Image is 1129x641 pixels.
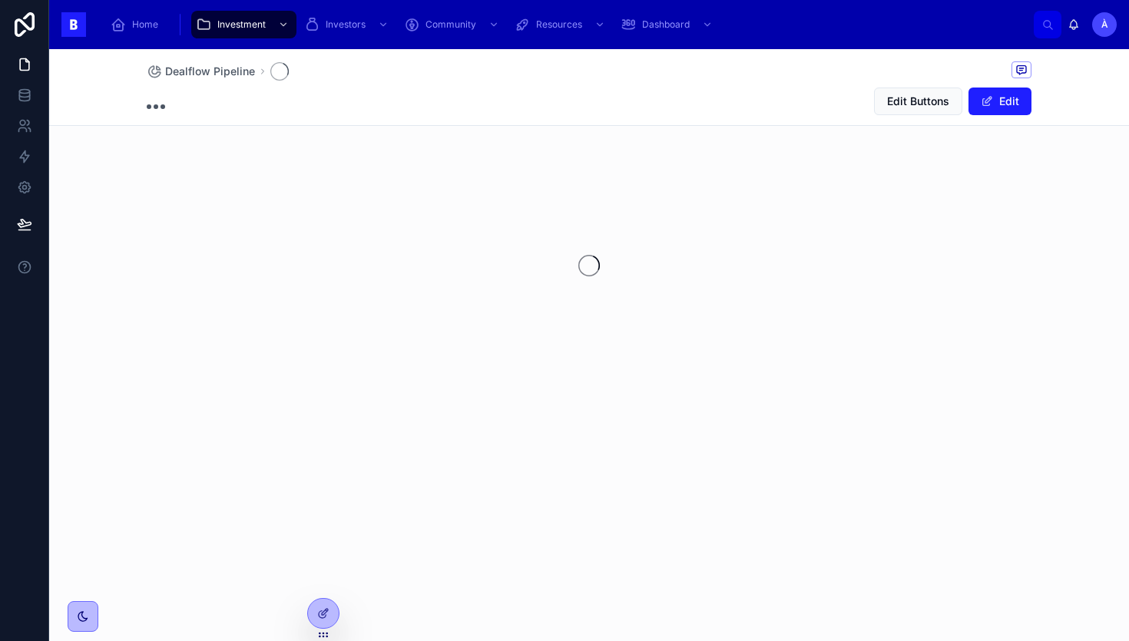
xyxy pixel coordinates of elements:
[132,18,158,31] span: Home
[191,11,296,38] a: Investment
[874,88,962,115] button: Edit Buttons
[106,11,169,38] a: Home
[98,8,1034,41] div: scrollable content
[147,64,255,79] a: Dealflow Pipeline
[616,11,720,38] a: Dashboard
[399,11,507,38] a: Community
[642,18,690,31] span: Dashboard
[61,12,86,37] img: App logo
[425,18,476,31] span: Community
[968,88,1031,115] button: Edit
[326,18,366,31] span: Investors
[1101,18,1108,31] span: À
[510,11,613,38] a: Resources
[217,18,266,31] span: Investment
[300,11,396,38] a: Investors
[536,18,582,31] span: Resources
[165,64,255,79] span: Dealflow Pipeline
[887,94,949,109] span: Edit Buttons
